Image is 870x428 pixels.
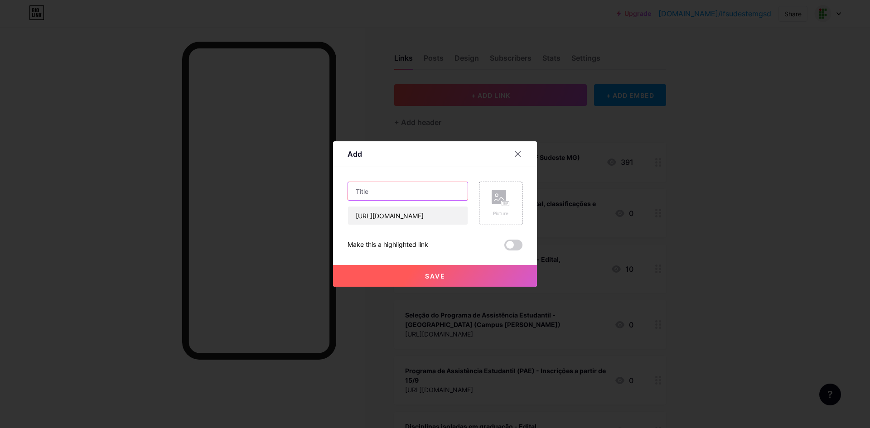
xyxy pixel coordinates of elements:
[348,207,468,225] input: URL
[348,149,362,159] div: Add
[492,210,510,217] div: Picture
[348,182,468,200] input: Title
[425,272,445,280] span: Save
[333,265,537,287] button: Save
[348,240,428,250] div: Make this a highlighted link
